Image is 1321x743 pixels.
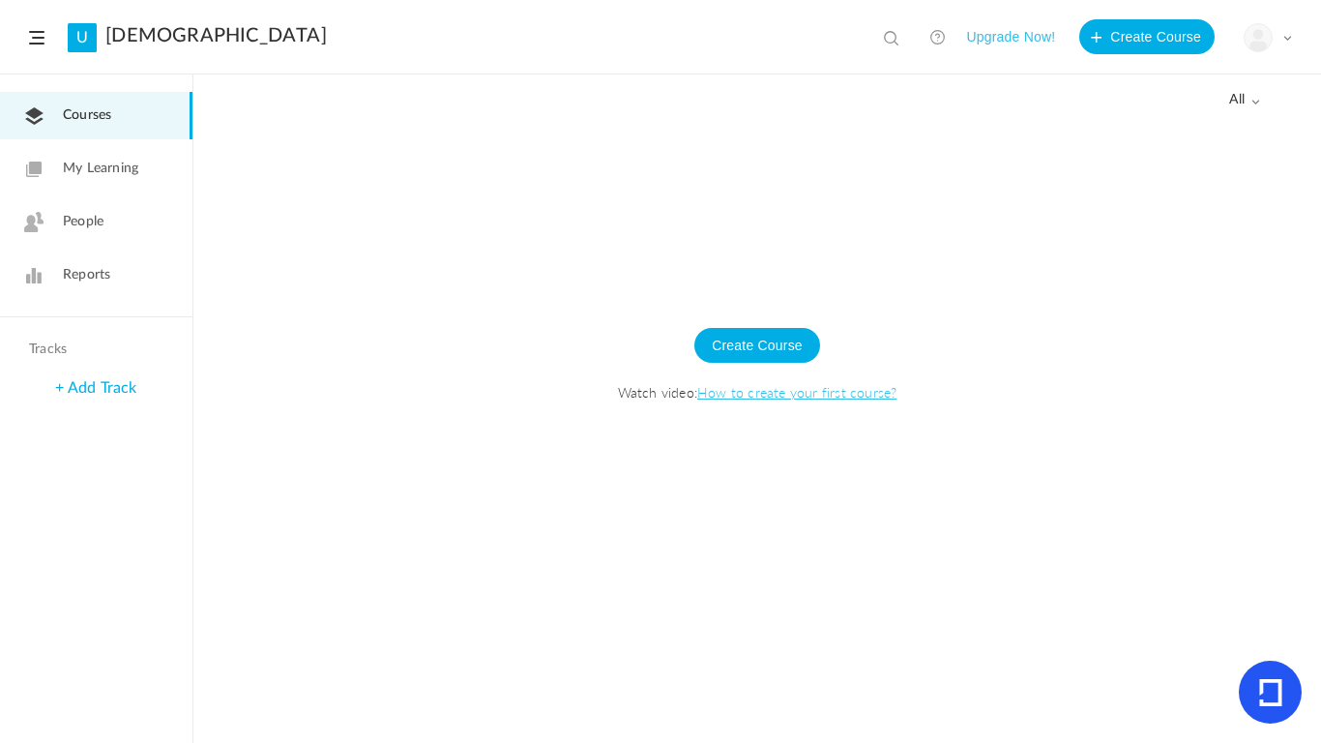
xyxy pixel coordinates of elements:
[63,105,111,126] span: Courses
[63,212,103,232] span: People
[1229,92,1260,108] span: all
[63,159,138,179] span: My Learning
[55,380,136,396] a: + Add Track
[697,382,896,401] a: How to create your first course?
[213,382,1302,401] span: Watch video:
[29,342,159,358] h4: Tracks
[1079,19,1215,54] button: Create Course
[694,328,820,363] button: Create Course
[1245,24,1272,51] img: user-image.png
[966,19,1055,54] button: Upgrade Now!
[105,24,327,47] a: [DEMOGRAPHIC_DATA]
[63,265,110,285] span: Reports
[68,23,97,52] a: U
